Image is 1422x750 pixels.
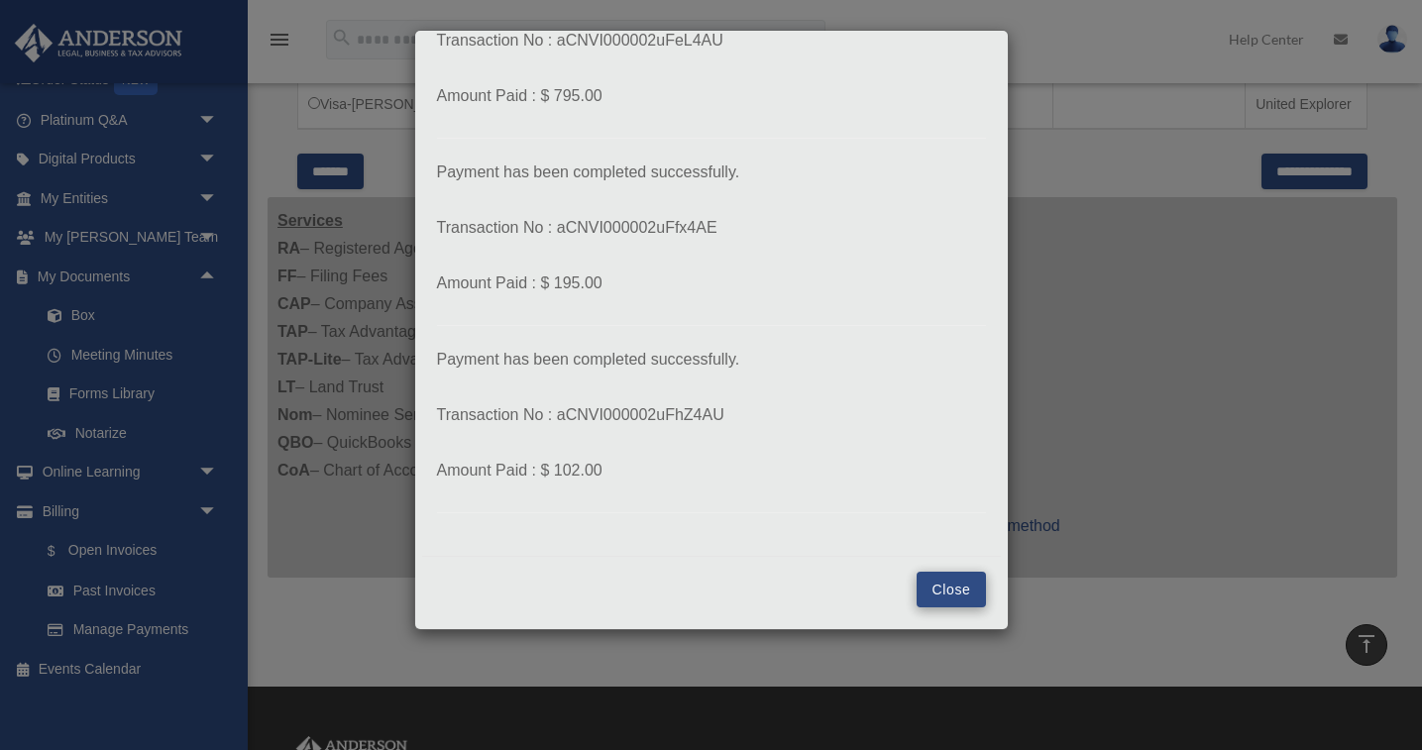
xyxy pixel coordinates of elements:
[437,214,986,242] p: Transaction No : aCNVI000002uFfx4AE
[437,401,986,429] p: Transaction No : aCNVI000002uFhZ4AU
[437,27,986,54] p: Transaction No : aCNVI000002uFeL4AU
[437,82,986,110] p: Amount Paid : $ 795.00
[437,346,986,374] p: Payment has been completed successfully.
[437,457,986,484] p: Amount Paid : $ 102.00
[437,159,986,186] p: Payment has been completed successfully.
[917,572,985,607] button: Close
[437,269,986,297] p: Amount Paid : $ 195.00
